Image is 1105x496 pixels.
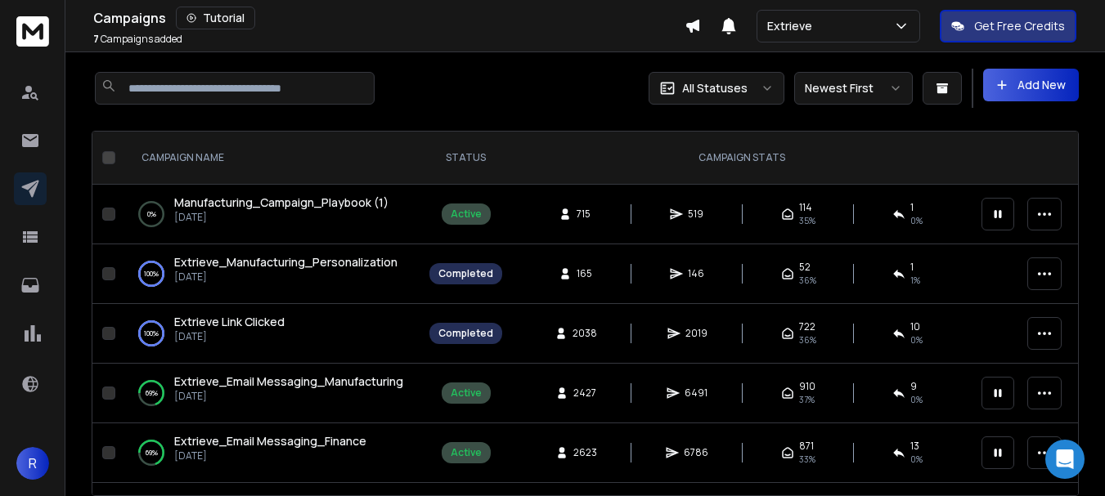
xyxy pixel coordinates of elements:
button: Get Free Credits [940,10,1076,42]
th: CAMPAIGN STATS [512,132,972,185]
td: 0%Manufacturing_Campaign_Playbook (1)[DATE] [122,185,420,244]
div: Active [451,387,482,400]
p: [DATE] [174,211,389,224]
p: 100 % [144,266,159,282]
div: Open Intercom Messenger [1045,440,1085,479]
span: 6786 [684,446,708,459]
a: Manufacturing_Campaign_Playbook (1) [174,194,389,211]
button: Add New [983,69,1079,101]
th: STATUS [420,132,512,185]
span: 35 % [799,214,815,227]
span: 52 [799,261,811,274]
span: 9 [910,380,917,393]
span: 1 % [910,274,920,287]
p: [DATE] [174,449,366,462]
span: Extrieve_Email Messaging_Manufacturing [174,373,403,389]
button: R [16,447,49,480]
td: 100%Extrieve_Manufacturing_Personalization[DATE] [122,244,420,304]
span: 2623 [573,446,597,459]
button: Newest First [794,72,913,105]
span: 1 [910,261,914,274]
p: Campaigns added [93,33,182,46]
div: Completed [438,327,493,340]
td: 100%Extrieve Link Clicked[DATE] [122,304,420,364]
span: 1 [910,201,914,214]
span: 36 % [799,274,816,287]
p: 0 % [147,206,156,222]
span: 2427 [573,387,596,400]
span: 165 [577,267,593,280]
p: Get Free Credits [974,18,1065,34]
span: 146 [688,267,704,280]
span: 6491 [685,387,707,400]
span: 10 [910,320,920,333]
div: Completed [438,267,493,280]
span: Extrieve_Manufacturing_Personalization [174,254,398,270]
span: 722 [799,320,815,333]
p: [DATE] [174,390,403,403]
td: 69%Extrieve_Email Messaging_Finance[DATE] [122,423,420,483]
span: 114 [799,201,812,214]
th: CAMPAIGN NAME [122,132,420,185]
div: Active [451,446,482,459]
p: 69 % [146,445,158,461]
td: 69%Extrieve_Email Messaging_Manufacturing[DATE] [122,364,420,423]
span: 715 [577,208,593,221]
div: Campaigns [93,7,685,29]
span: 0 % [910,393,923,406]
p: 69 % [146,385,158,401]
button: Tutorial [176,7,255,29]
span: Manufacturing_Campaign_Playbook (1) [174,194,389,210]
span: 0 % [910,333,923,346]
span: 2019 [685,327,707,340]
span: 910 [799,380,815,393]
a: Extrieve_Email Messaging_Manufacturing [174,373,403,390]
span: 37 % [799,393,815,406]
span: 13 [910,440,919,453]
div: Active [451,208,482,221]
span: 36 % [799,333,816,346]
span: 2038 [573,327,597,340]
p: [DATE] [174,270,398,284]
p: [DATE] [174,330,285,343]
span: 519 [688,208,704,221]
a: Extrieve_Email Messaging_Finance [174,433,366,449]
a: Extrieve_Manufacturing_Personalization [174,254,398,270]
span: Extrieve_Email Messaging_Finance [174,433,366,449]
span: 871 [799,440,814,453]
span: 7 [93,32,99,46]
p: All Statuses [682,80,748,96]
p: 100 % [144,325,159,342]
p: Extrieve [767,18,819,34]
span: 33 % [799,453,815,466]
span: 0 % [910,453,923,466]
a: Extrieve Link Clicked [174,314,285,330]
span: 0 % [910,214,923,227]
